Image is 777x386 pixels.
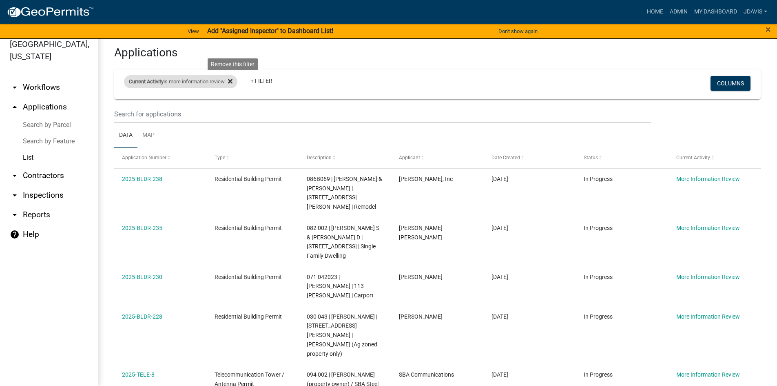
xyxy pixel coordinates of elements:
[584,155,598,161] span: Status
[124,75,237,88] div: is more information review
[666,4,691,20] a: Admin
[122,155,166,161] span: Application Number
[399,313,443,320] span: Mandeline Cushing
[208,58,258,70] div: Remove this filter
[129,78,164,85] span: Current Activity
[491,225,508,231] span: 08/03/2025
[491,274,508,280] span: 07/25/2025
[491,155,520,161] span: Date Created
[740,4,770,20] a: jdavis
[244,74,279,88] a: + Filter
[399,155,420,161] span: Applicant
[114,123,137,149] a: Data
[766,24,771,35] span: ×
[676,313,740,320] a: More Information Review
[644,4,666,20] a: Home
[676,155,710,161] span: Current Activity
[114,46,761,60] h3: Applications
[584,225,613,231] span: In Progress
[399,176,453,182] span: BL Bennett, Inc
[491,371,508,378] span: 07/21/2025
[10,102,20,112] i: arrow_drop_up
[299,148,391,168] datatable-header-cell: Description
[215,225,282,231] span: Residential Building Permit
[584,313,613,320] span: In Progress
[676,176,740,182] a: More Information Review
[676,225,740,231] a: More Information Review
[399,371,454,378] span: SBA Communications
[576,148,668,168] datatable-header-cell: Status
[484,148,576,168] datatable-header-cell: Date Created
[215,155,225,161] span: Type
[137,123,159,149] a: Map
[669,148,761,168] datatable-header-cell: Current Activity
[584,176,613,182] span: In Progress
[122,274,162,280] a: 2025-BLDR-230
[307,155,332,161] span: Description
[10,83,20,92] i: arrow_drop_down
[122,371,155,378] a: 2025-TELE-8
[122,176,162,182] a: 2025-BLDR-238
[207,27,333,35] strong: Add "Assigned Inspector" to Dashboard List!
[10,210,20,220] i: arrow_drop_down
[399,274,443,280] span: Kevin L. Smith
[399,225,443,241] span: Anthony Steve Newman
[122,313,162,320] a: 2025-BLDR-228
[766,25,771,34] button: Close
[307,225,379,259] span: 082 002 | NEWMAN ANTHONY S & TEENA D | 382 TWIN BRIDGES RD SW | Single Family Dwelling
[491,176,508,182] span: 08/06/2025
[206,148,299,168] datatable-header-cell: Type
[184,25,202,38] a: View
[584,371,613,378] span: In Progress
[114,106,651,123] input: Search for applications
[307,313,377,357] span: 030 043 | SIMS REBECCA H | 162 JONES RD | Tenant Dwelling (Ag zoned property only)
[10,230,20,239] i: help
[584,274,613,280] span: In Progress
[122,225,162,231] a: 2025-BLDR-235
[491,313,508,320] span: 07/24/2025
[676,371,740,378] a: More Information Review
[10,190,20,200] i: arrow_drop_down
[307,176,382,210] span: 086B069 | GUNNINGHAM BRIAN & TERRI | 132 SPURGEON DR | Remodel
[391,148,483,168] datatable-header-cell: Applicant
[114,148,206,168] datatable-header-cell: Application Number
[215,176,282,182] span: Residential Building Permit
[307,274,374,299] span: 071 042023 | SMITH KEVIN L | 113 Tanner Trace | Carport
[711,76,750,91] button: Columns
[691,4,740,20] a: My Dashboard
[215,274,282,280] span: Residential Building Permit
[495,25,541,38] button: Don't show again
[215,313,282,320] span: Residential Building Permit
[10,171,20,181] i: arrow_drop_down
[676,274,740,280] a: More Information Review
